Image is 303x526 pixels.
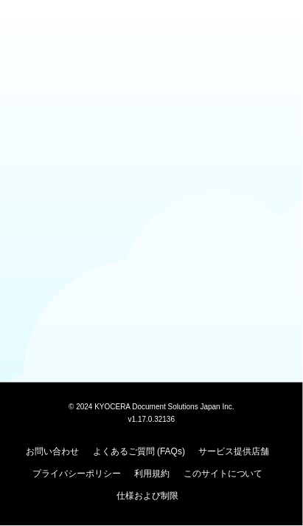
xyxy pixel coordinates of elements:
[93,447,185,457] a: よくあるご質問 (FAQs)
[69,402,234,411] span: © 2024 KYOCERA Document Solutions Japan Inc.
[128,415,175,424] span: v1.17.0.32136
[135,469,170,479] a: 利用規約
[184,469,263,479] a: このサイトについて
[26,447,79,457] a: お問い合わせ
[32,469,121,479] a: プライバシーポリシー
[199,447,270,457] a: サービス提供店舗
[117,491,179,502] a: 仕様および制限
